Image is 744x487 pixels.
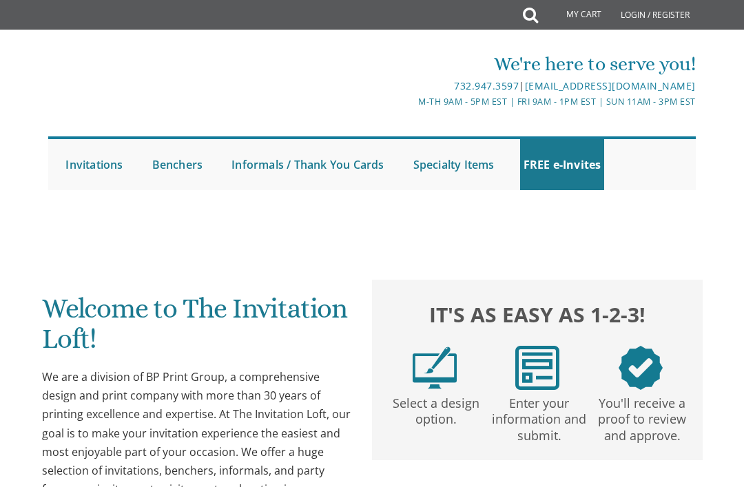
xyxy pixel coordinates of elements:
div: We're here to serve you! [265,50,695,78]
a: My Cart [537,1,611,29]
div: M-Th 9am - 5pm EST | Fri 9am - 1pm EST | Sun 11am - 3pm EST [265,94,695,109]
img: step2.png [515,346,559,390]
p: You'll receive a proof to review and approve. [593,390,691,444]
a: 732.947.3597 [454,79,519,92]
img: step1.png [413,346,457,390]
a: Benchers [149,139,207,190]
a: [EMAIL_ADDRESS][DOMAIN_NAME] [525,79,696,92]
a: Invitations [62,139,126,190]
p: Enter your information and submit. [490,390,588,444]
a: Specialty Items [410,139,498,190]
h1: Welcome to The Invitation Loft! [42,293,351,364]
a: FREE e-Invites [520,139,605,190]
div: | [265,78,695,94]
a: Informals / Thank You Cards [228,139,387,190]
p: Select a design option. [387,390,485,427]
h2: It's as easy as 1-2-3! [383,300,692,329]
img: step3.png [619,346,663,390]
